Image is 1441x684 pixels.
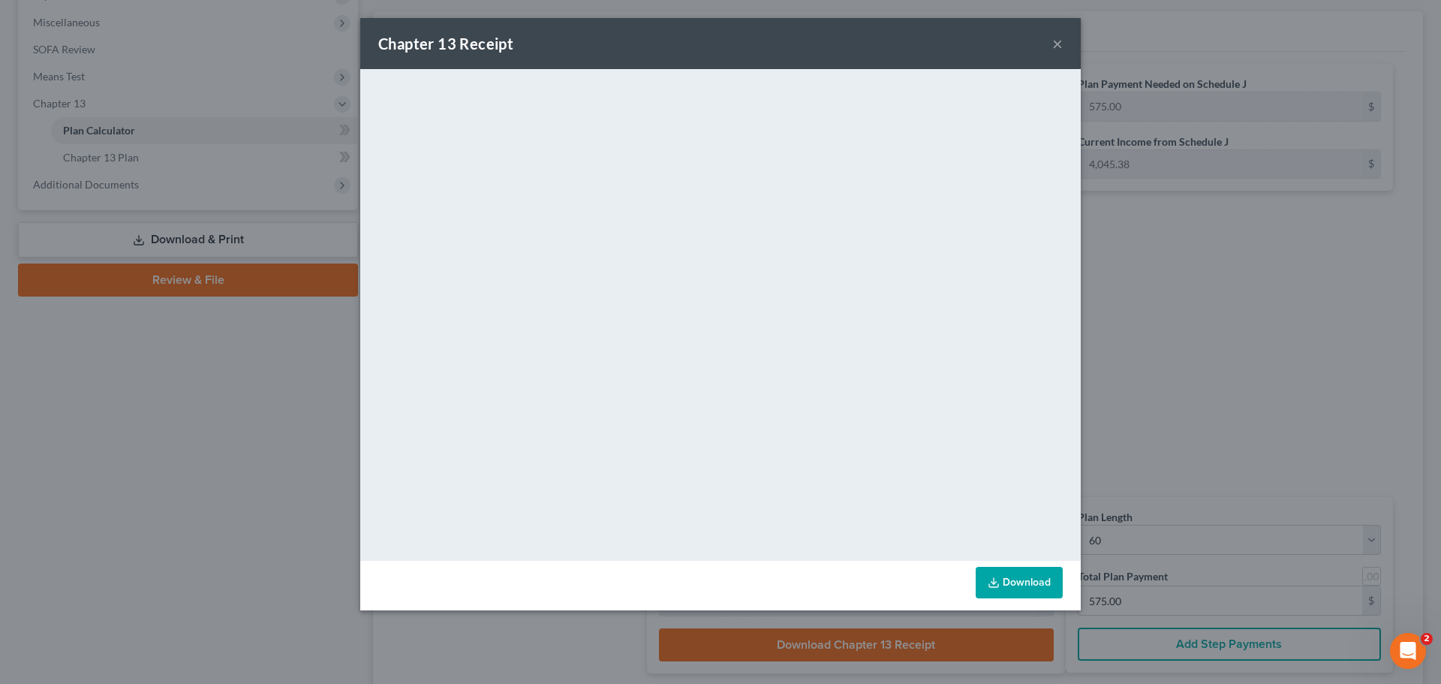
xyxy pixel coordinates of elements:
span: 2 [1421,633,1433,645]
button: × [1052,35,1063,53]
a: Download [976,567,1063,598]
iframe: Intercom live chat [1390,633,1426,669]
iframe: <object ng-attr-data='[URL][DOMAIN_NAME]' type='application/pdf' width='100%' height='650px'></ob... [360,69,1081,557]
div: Chapter 13 Receipt [378,33,513,54]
